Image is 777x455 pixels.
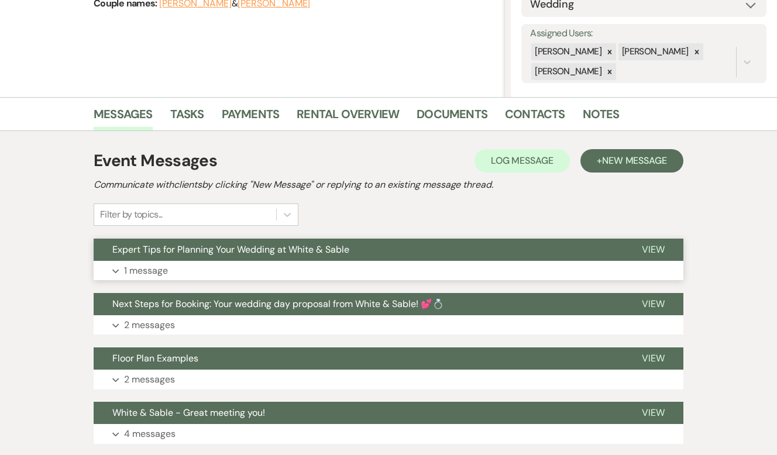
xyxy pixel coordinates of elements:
div: Filter by topics... [100,208,163,222]
button: Next Steps for Booking: Your wedding day proposal from White & Sable! 💕💍 [94,293,623,315]
h1: Event Messages [94,149,217,173]
span: View [642,243,665,256]
div: [PERSON_NAME] [618,43,690,60]
button: White & Sable - Great meeting you! [94,402,623,424]
button: 2 messages [94,370,683,389]
h2: Communicate with clients by clicking "New Message" or replying to an existing message thread. [94,178,683,192]
button: Expert Tips for Planning Your Wedding at White & Sable [94,239,623,261]
div: [PERSON_NAME] [531,63,603,80]
button: View [623,402,683,424]
a: Rental Overview [297,105,399,130]
a: Contacts [505,105,565,130]
p: 4 messages [124,426,176,442]
button: View [623,347,683,370]
span: Expert Tips for Planning Your Wedding at White & Sable [112,243,349,256]
a: Payments [222,105,280,130]
a: Messages [94,105,153,130]
a: Documents [417,105,487,130]
button: View [623,239,683,261]
span: View [642,406,665,419]
span: View [642,352,665,364]
a: Notes [583,105,620,130]
button: View [623,293,683,315]
button: +New Message [580,149,683,173]
span: Next Steps for Booking: Your wedding day proposal from White & Sable! 💕💍 [112,298,444,310]
p: 2 messages [124,318,175,333]
button: Floor Plan Examples [94,347,623,370]
button: 4 messages [94,424,683,444]
span: View [642,298,665,310]
button: 2 messages [94,315,683,335]
a: Tasks [170,105,204,130]
span: New Message [602,154,667,167]
label: Assigned Users: [530,25,758,42]
button: 1 message [94,261,683,281]
span: Log Message [491,154,553,167]
span: Floor Plan Examples [112,352,198,364]
p: 2 messages [124,372,175,387]
p: 1 message [124,263,168,278]
span: White & Sable - Great meeting you! [112,406,265,419]
button: Log Message [475,149,570,173]
div: [PERSON_NAME] [531,43,603,60]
